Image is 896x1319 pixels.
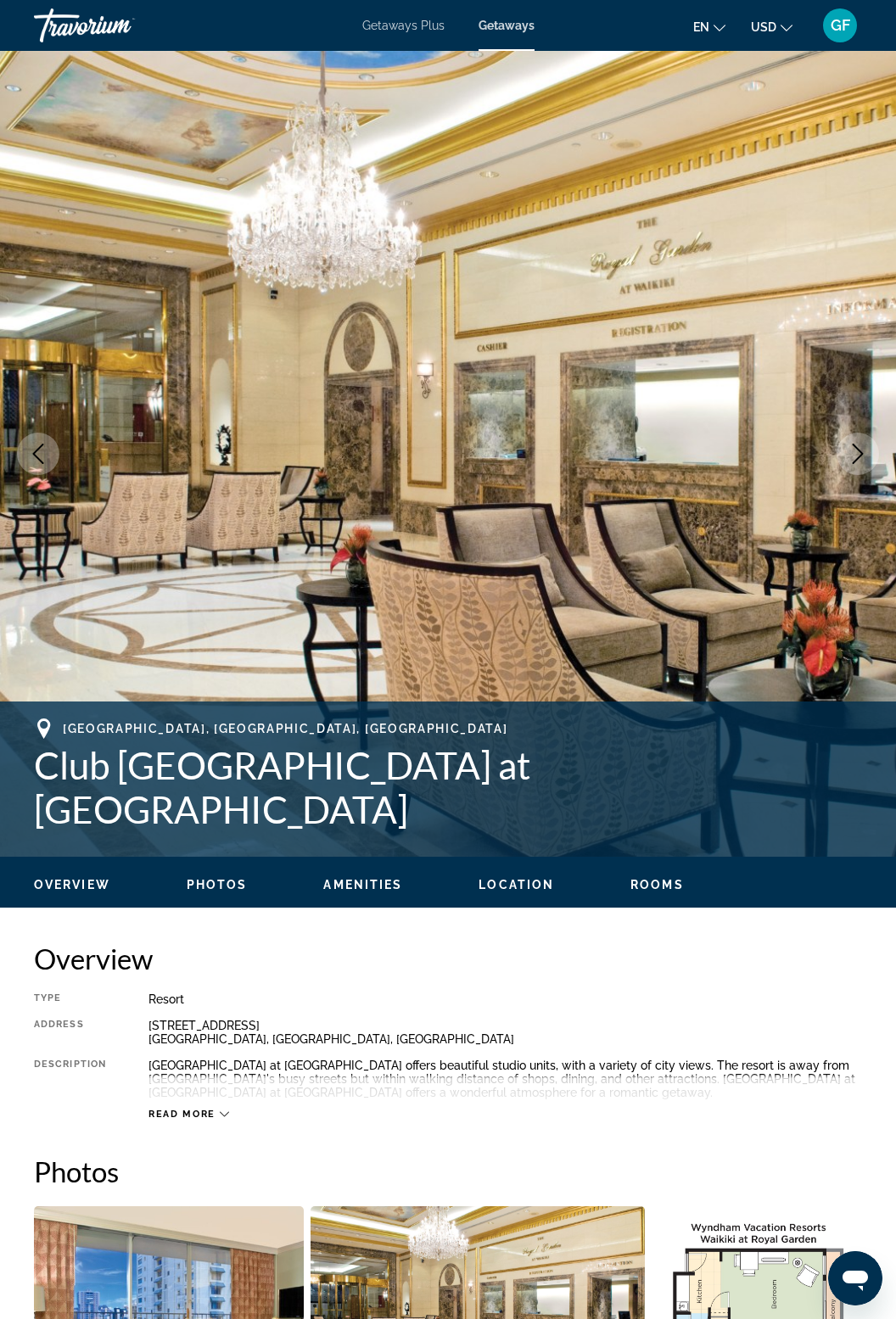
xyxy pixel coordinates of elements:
[34,1019,106,1046] div: Address
[693,14,725,39] button: Change language
[187,878,248,891] span: Photos
[751,14,792,39] button: Change currency
[362,19,445,32] a: Getaways Plus
[34,1059,106,1099] div: Description
[751,20,776,34] span: USD
[323,877,402,892] button: Amenities
[34,877,110,892] button: Overview
[17,433,59,475] button: Previous image
[818,8,862,43] button: User Menu
[34,878,110,891] span: Overview
[479,877,554,892] button: Location
[148,992,862,1006] div: Resort
[148,1019,862,1046] div: [STREET_ADDRESS] [GEOGRAPHIC_DATA], [GEOGRAPHIC_DATA], [GEOGRAPHIC_DATA]
[34,992,106,1006] div: Type
[148,1059,862,1099] div: [GEOGRAPHIC_DATA] at [GEOGRAPHIC_DATA] offers beautiful studio units, with a variety of city view...
[34,3,204,48] a: Travorium
[837,433,879,475] button: Next image
[323,878,402,891] span: Amenities
[831,17,850,34] span: GF
[693,20,709,34] span: en
[630,877,684,892] button: Rooms
[34,942,862,975] h2: Overview
[148,1109,216,1120] span: Read more
[34,743,862,831] h1: Club [GEOGRAPHIC_DATA] at [GEOGRAPHIC_DATA]
[828,1251,882,1305] iframe: Button to launch messaging window
[148,1108,229,1121] button: Read more
[187,877,248,892] button: Photos
[630,878,684,891] span: Rooms
[479,878,554,891] span: Location
[34,1154,862,1188] h2: Photos
[479,19,535,32] a: Getaways
[63,722,507,735] span: [GEOGRAPHIC_DATA], [GEOGRAPHIC_DATA], [GEOGRAPHIC_DATA]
